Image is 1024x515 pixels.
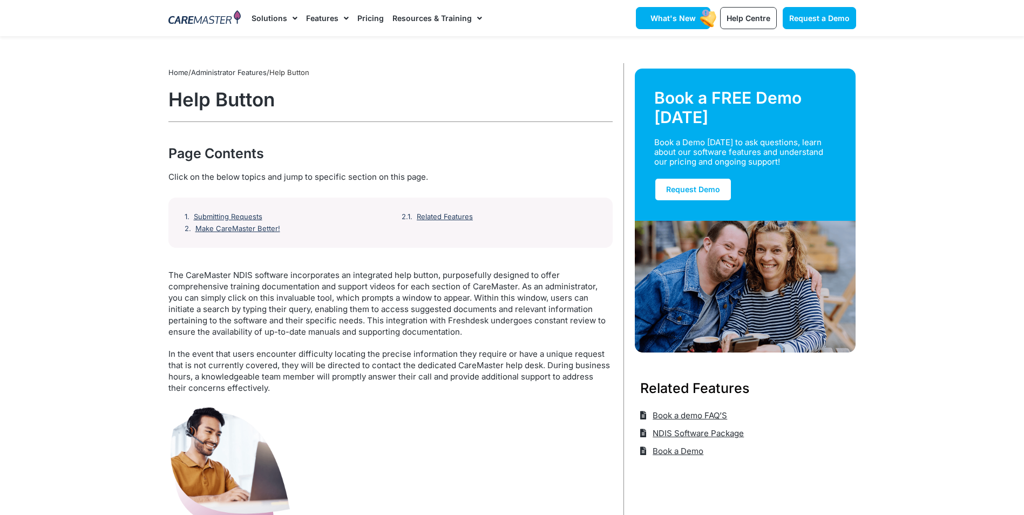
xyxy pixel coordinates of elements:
div: Book a Demo [DATE] to ask questions, learn about our software features and understand our pricing... [654,138,824,167]
a: What's New [636,7,710,29]
p: In the event that users encounter difficulty locating the precise information they require or hav... [168,348,613,394]
div: Page Contents [168,144,613,163]
span: Book a Demo [650,442,703,460]
a: Help Centre [720,7,777,29]
div: Click on the below topics and jump to specific section on this page. [168,171,613,183]
img: CareMaster Logo [168,10,241,26]
span: NDIS Software Package [650,424,744,442]
a: NDIS Software Package [640,424,744,442]
img: Support Worker and NDIS Participant out for a coffee. [635,221,856,353]
span: What's New [650,13,696,23]
a: Book a Demo [640,442,704,460]
h1: Help Button [168,88,613,111]
a: Related Features [417,213,473,221]
span: Request a Demo [789,13,850,23]
a: Book a demo FAQ’S [640,406,728,424]
span: Book a demo FAQ’S [650,406,727,424]
a: Make CareMaster Better! [195,225,280,233]
a: Home [168,68,188,77]
p: The CareMaster NDIS software incorporates an integrated help button, purposefully designed to off... [168,269,613,337]
span: / / [168,68,309,77]
div: Book a FREE Demo [DATE] [654,88,837,127]
a: Submitting Requests [194,213,262,221]
span: Help Centre [727,13,770,23]
a: Administrator Features [191,68,267,77]
a: Request a Demo [783,7,856,29]
a: Request Demo [654,178,732,201]
span: Request Demo [666,185,720,194]
h3: Related Features [640,378,851,398]
span: Help Button [269,68,309,77]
